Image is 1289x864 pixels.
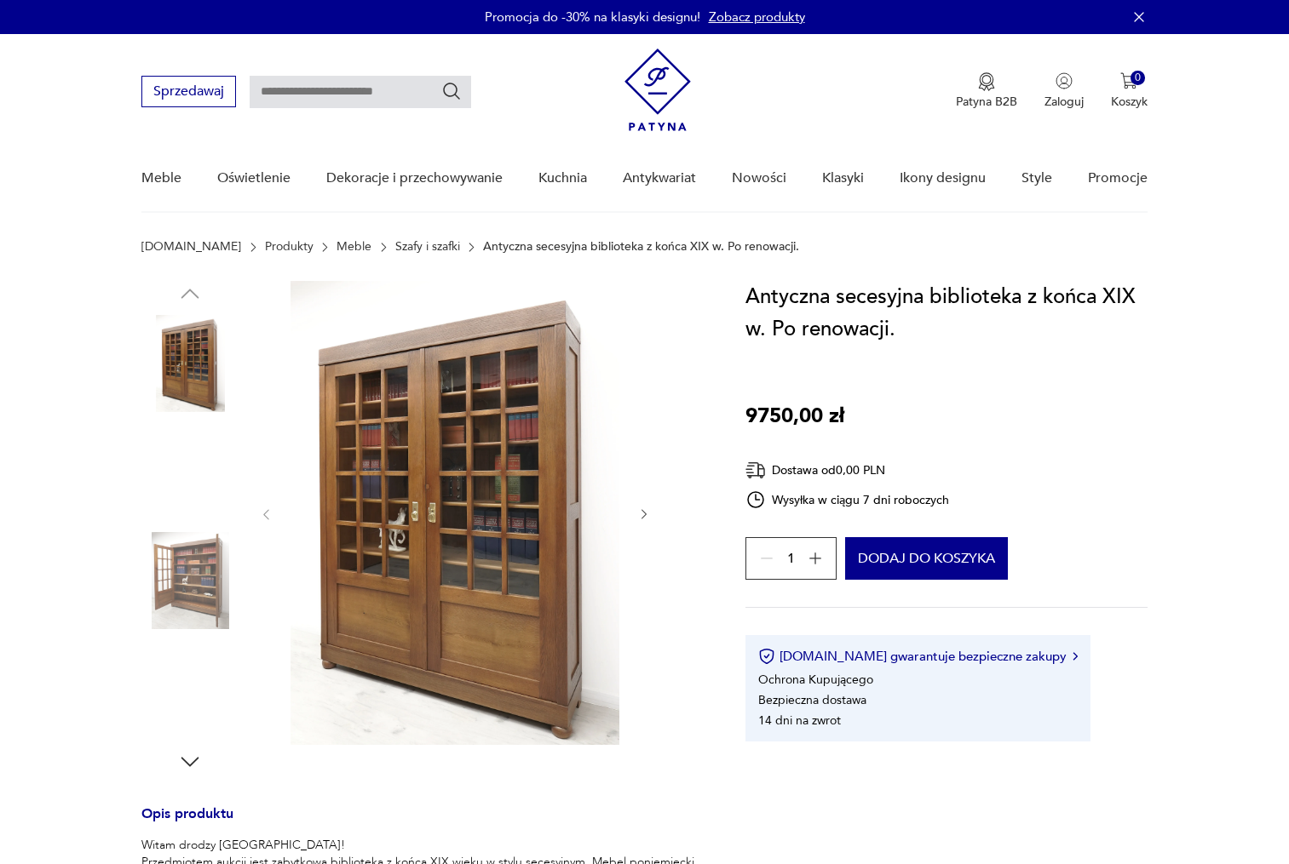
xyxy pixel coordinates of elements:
a: Szafy i szafki [395,240,460,254]
p: 9750,00 zł [745,400,844,432]
img: Ikonka użytkownika [1056,72,1073,89]
a: Style [1021,146,1052,211]
a: Meble [337,240,371,254]
img: Zdjęcie produktu Antyczna secesyjna biblioteka z końca XIX w. Po renowacji. [141,315,239,412]
li: Bezpieczna dostawa [758,692,866,708]
button: Dodaj do koszyka [845,537,1008,580]
button: Zaloguj [1044,72,1084,110]
a: Sprzedawaj [141,87,236,99]
a: Antykwariat [623,146,696,211]
img: Zdjęcie produktu Antyczna secesyjna biblioteka z końca XIX w. Po renowacji. [141,424,239,521]
p: Patyna B2B [956,94,1017,110]
a: Kuchnia [538,146,587,211]
p: Promocja do -30% na klasyki designu! [485,9,700,26]
img: Zdjęcie produktu Antyczna secesyjna biblioteka z końca XIX w. Po renowacji. [291,281,619,745]
img: Ikona koszyka [1120,72,1137,89]
img: Ikona dostawy [745,460,766,481]
button: Sprzedawaj [141,76,236,107]
li: Ochrona Kupującego [758,672,873,688]
img: Patyna - sklep z meblami i dekoracjami vintage [624,49,691,131]
img: Zdjęcie produktu Antyczna secesyjna biblioteka z końca XIX w. Po renowacji. [141,532,239,629]
a: Ikony designu [900,146,986,211]
a: Produkty [265,240,314,254]
img: Ikona certyfikatu [758,648,775,665]
button: Szukaj [441,81,462,101]
p: Koszyk [1111,94,1148,110]
a: Oświetlenie [217,146,291,211]
button: 0Koszyk [1111,72,1148,110]
a: Ikona medaluPatyna B2B [956,72,1017,110]
button: Patyna B2B [956,72,1017,110]
p: Zaloguj [1044,94,1084,110]
img: Ikona strzałki w prawo [1073,652,1078,661]
a: Klasyki [822,146,864,211]
a: Nowości [732,146,786,211]
div: Dostawa od 0,00 PLN [745,460,950,481]
h3: Opis produktu [141,809,704,837]
p: Antyczna secesyjna biblioteka z końca XIX w. Po renowacji. [483,240,799,254]
div: Wysyłka w ciągu 7 dni roboczych [745,489,950,510]
a: Zobacz produkty [709,9,805,26]
li: 14 dni na zwrot [758,712,841,729]
a: Promocje [1088,146,1148,211]
a: Meble [141,146,181,211]
h1: Antyczna secesyjna biblioteka z końca XIX w. Po renowacji. [745,281,1148,346]
img: Ikona medalu [978,72,995,91]
span: 1 [787,553,795,564]
img: Zdjęcie produktu Antyczna secesyjna biblioteka z końca XIX w. Po renowacji. [141,641,239,738]
button: [DOMAIN_NAME] gwarantuje bezpieczne zakupy [758,648,1078,665]
div: 0 [1131,71,1145,85]
a: Dekoracje i przechowywanie [326,146,503,211]
a: [DOMAIN_NAME] [141,240,241,254]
